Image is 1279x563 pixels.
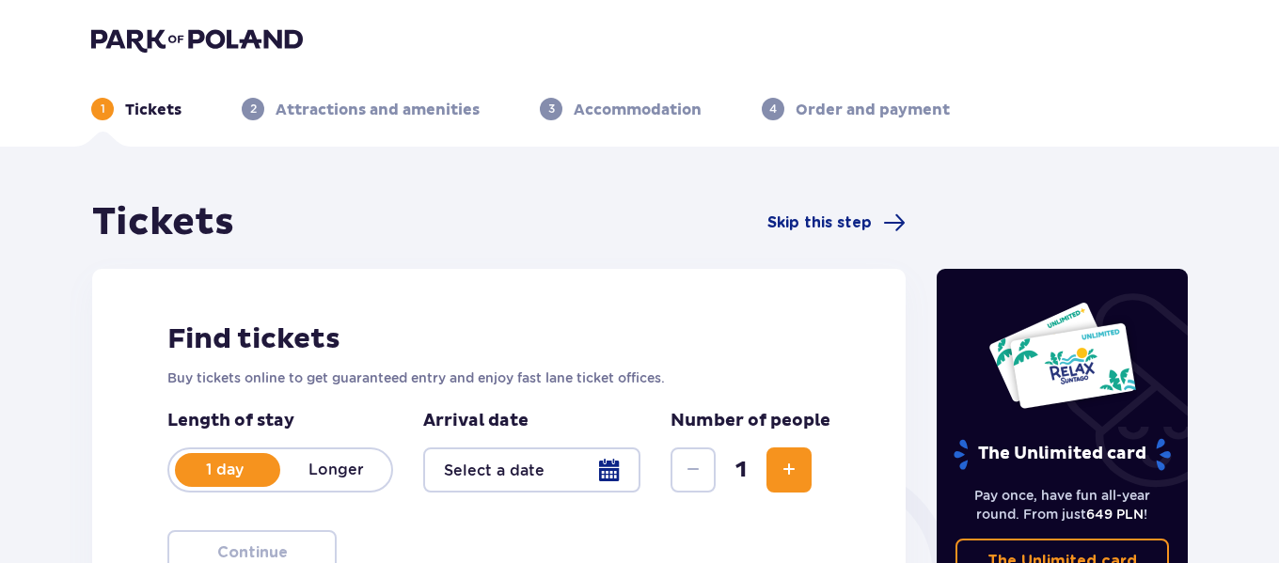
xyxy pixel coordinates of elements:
[217,542,288,563] p: Continue
[250,101,257,117] p: 2
[169,460,280,480] p: 1 day
[167,410,393,432] p: Length of stay
[767,211,906,234] a: Skip this step
[540,98,702,120] div: 3Accommodation
[91,98,182,120] div: 1Tickets
[276,100,480,120] p: Attractions and amenities
[671,410,830,432] p: Number of people
[280,460,391,480] p: Longer
[769,101,777,117] p: 4
[242,98,480,120] div: 2Attractions and amenities
[91,26,303,53] img: Park of Poland logo
[762,98,950,120] div: 4Order and payment
[796,100,950,120] p: Order and payment
[952,438,1173,471] p: The Unlimited card
[125,100,182,120] p: Tickets
[548,101,555,117] p: 3
[987,301,1137,410] img: Two entry cards to Suntago with the word 'UNLIMITED RELAX', featuring a white background with tro...
[167,368,830,387] p: Buy tickets online to get guaranteed entry and enjoy fast lane ticket offices.
[101,101,105,117] p: 1
[671,447,716,493] button: Decrease
[92,199,234,246] h1: Tickets
[719,456,763,484] span: 1
[955,486,1170,524] p: Pay once, have fun all-year round. From just !
[766,447,812,493] button: Increase
[423,410,529,432] p: Arrival date
[1086,507,1144,522] span: 649 PLN
[767,212,872,233] span: Skip this step
[574,100,702,120] p: Accommodation
[167,321,830,357] h2: Find tickets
